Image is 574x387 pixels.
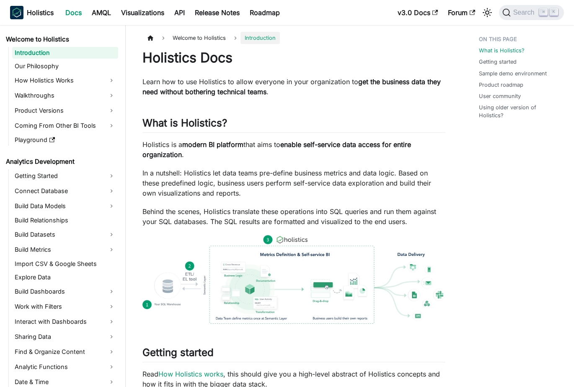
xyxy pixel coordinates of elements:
a: User community [479,92,521,100]
a: Introduction [12,47,118,59]
a: HolisticsHolistics [10,6,54,19]
kbd: ⌘ [539,8,548,16]
span: Introduction [240,32,280,44]
a: Getting Started [12,169,118,183]
a: What is Holistics? [479,46,525,54]
a: Coming From Other BI Tools [12,119,118,132]
span: Search [511,9,540,16]
p: Behind the scenes, Holistics translate these operations into SQL queries and run them against you... [142,206,445,227]
a: Sharing Data [12,330,118,343]
a: Import CSV & Google Sheets [12,258,118,270]
button: Switch between dark and light mode (currently light mode) [481,6,494,19]
a: Build Dashboards [12,285,118,298]
p: In a nutshell: Holistics let data teams pre-define business metrics and data logic. Based on thes... [142,168,445,198]
a: Find & Organize Content [12,345,118,359]
img: Holistics [10,6,23,19]
a: Connect Database [12,184,118,198]
p: Learn how to use Holistics to allow everyone in your organization to . [142,77,445,97]
a: Build Metrics [12,243,118,256]
h1: Holistics Docs [142,49,445,66]
a: Build Datasets [12,228,118,241]
a: Forum [443,6,480,19]
a: Docs [60,6,87,19]
a: Product roadmap [479,81,523,89]
strong: modern BI platform [182,140,243,149]
a: API [169,6,190,19]
a: Getting started [479,58,517,66]
button: Search (Command+K) [499,5,564,20]
b: Holistics [27,8,54,18]
a: AMQL [87,6,116,19]
p: Holistics is a that aims to . [142,139,445,160]
kbd: K [550,8,558,16]
a: Release Notes [190,6,245,19]
h2: Getting started [142,346,445,362]
a: How Holistics works [158,370,223,378]
a: Using older version of Holistics? [479,103,561,119]
a: Analytic Functions [12,360,118,374]
a: Playground [12,134,118,146]
img: How Holistics fits in your Data Stack [142,235,445,324]
nav: Breadcrumbs [142,32,445,44]
a: Analytics Development [3,156,118,168]
a: Home page [142,32,158,44]
a: Product Versions [12,104,118,117]
a: Visualizations [116,6,169,19]
a: Roadmap [245,6,285,19]
a: Build Relationships [12,214,118,226]
a: Explore Data [12,271,118,283]
h2: What is Holistics? [142,117,445,133]
a: Our Philosophy [12,60,118,72]
a: Walkthroughs [12,89,118,102]
a: Build Data Models [12,199,118,213]
a: Interact with Dashboards [12,315,118,328]
span: Welcome to Holistics [168,32,230,44]
a: How Holistics Works [12,74,118,87]
a: v3.0 Docs [393,6,443,19]
a: Work with Filters [12,300,118,313]
a: Welcome to Holistics [3,34,118,45]
a: Sample demo environment [479,70,547,77]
